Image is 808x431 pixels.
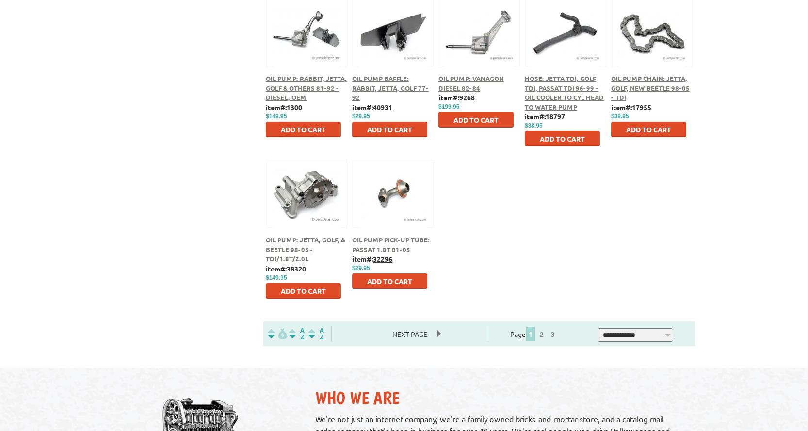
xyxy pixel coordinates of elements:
[266,113,287,120] span: $149.95
[438,93,475,102] b: item#:
[611,122,686,137] button: Add to Cart
[352,236,430,254] a: Oil Pump Pick-up Tube: Passat 1.8T 01-05
[526,327,535,341] span: 1
[383,327,437,341] span: Next Page
[266,264,306,273] b: item#:
[488,326,581,342] div: Page
[611,74,690,101] a: Oil Pump Chain: Jetta, Golf, New Beetle 98-05 - TDI
[611,103,651,112] b: item#:
[367,125,412,134] span: Add to Cart
[373,103,392,112] u: 40931
[307,328,326,339] img: Sort by Sales Rank
[352,273,427,289] button: Add to Cart
[373,255,392,263] u: 32296
[546,112,565,121] u: 18797
[352,122,427,137] button: Add to Cart
[438,103,459,110] span: $199.95
[611,113,629,120] span: $39.95
[540,134,585,143] span: Add to Cart
[549,330,557,338] a: 3
[315,387,685,408] h2: Who We Are
[537,330,546,338] a: 2
[266,274,287,281] span: $149.95
[281,287,326,295] span: Add to Cart
[266,122,341,137] button: Add to Cart
[459,93,475,102] u: 9268
[352,74,429,101] a: Oil Pump Baffle: Rabbit, Jetta, Golf 77-92
[453,115,499,124] span: Add to Cart
[352,255,392,263] b: item#:
[525,112,565,121] b: item#:
[525,131,600,146] button: Add to Cart
[626,125,671,134] span: Add to Cart
[438,74,504,92] a: Oil Pump: Vanagon Diesel 82-84
[438,112,514,128] button: Add to Cart
[287,264,306,273] u: 38320
[287,103,302,112] u: 1300
[367,277,412,286] span: Add to Cart
[352,265,370,271] span: $29.95
[383,330,437,338] a: Next Page
[268,328,287,339] img: filterpricelow.svg
[352,103,392,112] b: item#:
[525,74,604,111] a: Hose: Jetta TDI, Golf TDI, Passat TDI 96-99 - Oil Cooler to Cyl Head to Water Pump
[525,122,543,129] span: $38.95
[266,283,341,299] button: Add to Cart
[266,74,347,101] a: Oil Pump: Rabbit, Jetta, Golf & Others 81-92 - Diesel, OEM
[266,236,345,263] a: Oil Pump: Jetta, Golf, & Beetle 98-05 - TDI/1.8T/2.0L
[632,103,651,112] u: 17955
[352,113,370,120] span: $29.95
[281,125,326,134] span: Add to Cart
[266,103,302,112] b: item#:
[287,328,307,339] img: Sort by Headline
